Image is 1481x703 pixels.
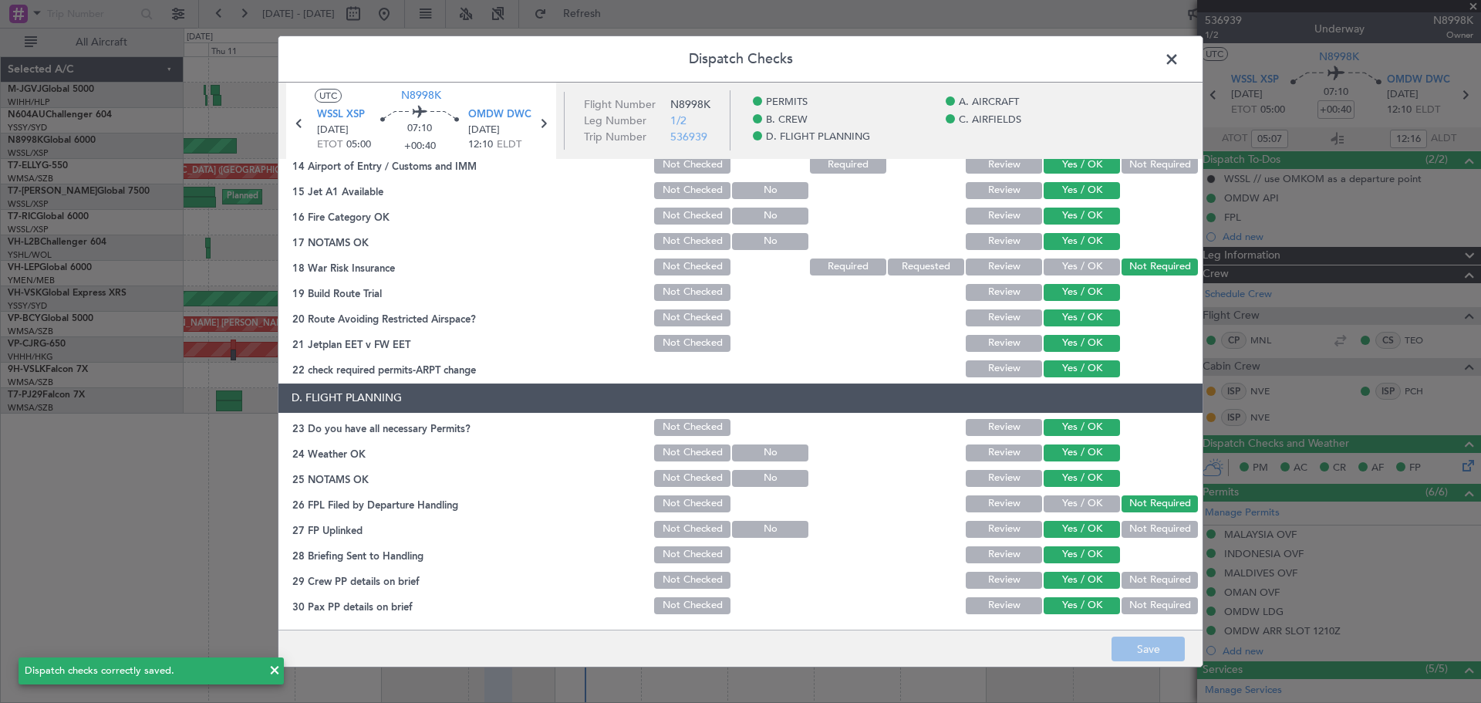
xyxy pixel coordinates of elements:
[1122,157,1198,174] button: Not Required
[1122,572,1198,589] button: Not Required
[1122,597,1198,614] button: Not Required
[1122,259,1198,275] button: Not Required
[278,36,1203,83] header: Dispatch Checks
[1122,495,1198,512] button: Not Required
[25,664,261,679] div: Dispatch checks correctly saved.
[1122,521,1198,538] button: Not Required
